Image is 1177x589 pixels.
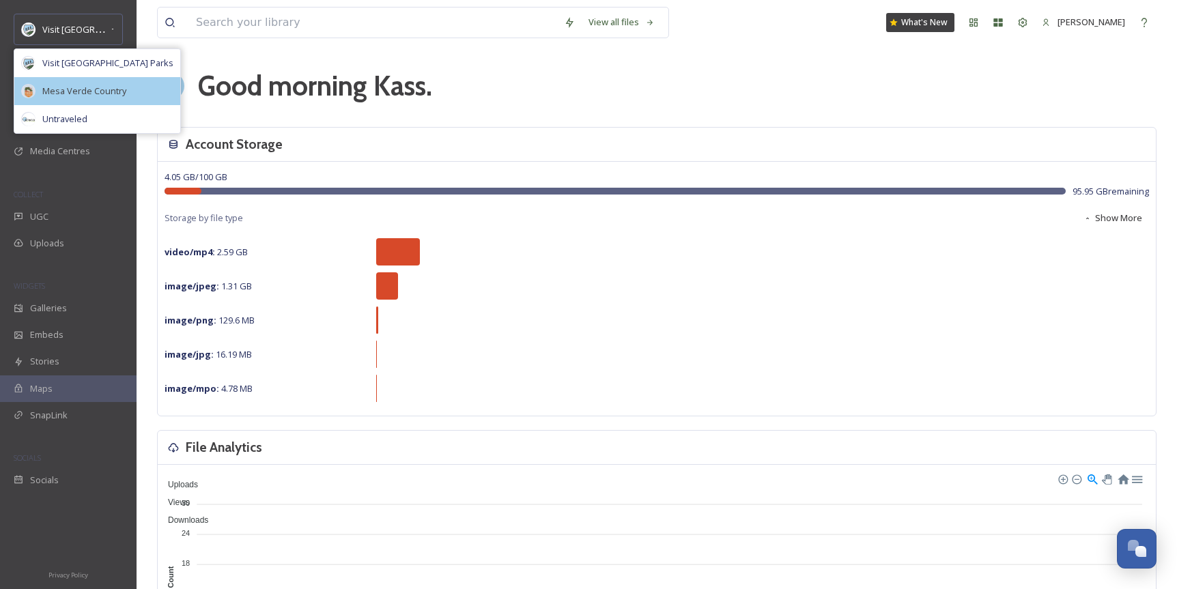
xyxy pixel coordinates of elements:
span: [PERSON_NAME] [1058,16,1125,28]
div: Zoom In [1058,474,1067,483]
div: Zoom Out [1071,474,1081,483]
tspan: 18 [182,559,190,567]
span: Media Centres [30,145,90,158]
h1: Good morning Kass . [198,66,432,106]
div: Panning [1102,474,1110,483]
span: Embeds [30,328,63,341]
a: View all files [582,9,662,35]
tspan: 30 [182,498,190,506]
div: Menu [1131,472,1142,484]
span: Privacy Policy [48,571,88,579]
span: Stories [30,355,59,368]
a: Privacy Policy [48,566,88,582]
span: Maps [30,382,53,395]
button: Show More [1077,205,1149,231]
span: Galleries [30,302,67,315]
input: Search your library [189,8,557,38]
span: Storage by file type [165,212,243,225]
tspan: 24 [182,529,190,537]
span: 16.19 MB [165,348,252,360]
img: MVC%20SnapSea%20logo%20%281%29.png [22,85,36,98]
span: Mesa Verde Country [42,85,126,98]
span: Socials [30,474,59,487]
span: Uploads [158,480,198,489]
img: Untitled%20design.png [22,113,36,126]
span: 95.95 GB remaining [1073,185,1149,198]
span: WIDGETS [14,281,45,291]
strong: image/png : [165,314,216,326]
span: Uploads [30,237,64,250]
span: Visit [GEOGRAPHIC_DATA] Parks [42,23,173,35]
h3: File Analytics [186,437,262,457]
strong: image/jpg : [165,348,214,360]
span: 2.59 GB [165,246,248,258]
img: download.png [22,23,36,36]
span: 129.6 MB [165,314,255,326]
strong: image/jpeg : [165,280,219,292]
span: SnapLink [30,409,68,422]
span: Untraveled [42,113,87,126]
span: COLLECT [14,189,43,199]
button: Open Chat [1117,529,1157,569]
span: UGC [30,210,48,223]
span: 4.78 MB [165,382,253,394]
span: 4.05 GB / 100 GB [165,171,227,183]
span: Downloads [158,515,208,525]
span: Visit [GEOGRAPHIC_DATA] Parks [42,57,173,70]
span: Views [158,498,190,507]
a: [PERSON_NAME] [1035,9,1132,35]
span: SOCIALS [14,452,41,463]
h3: Account Storage [186,134,283,154]
span: 1.31 GB [165,280,252,292]
img: download.png [22,57,36,70]
div: Reset Zoom [1117,472,1129,484]
a: What's New [886,13,954,32]
text: Count [167,566,175,588]
strong: video/mp4 : [165,246,215,258]
div: Selection Zoom [1086,472,1098,484]
strong: image/mpo : [165,382,219,394]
